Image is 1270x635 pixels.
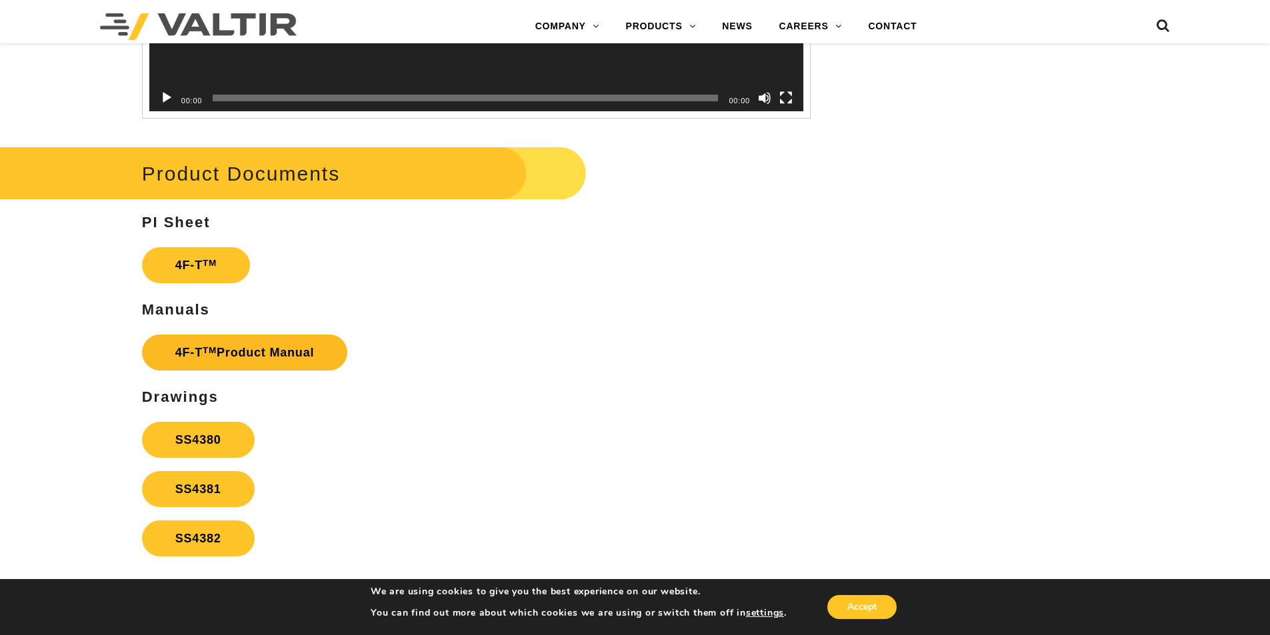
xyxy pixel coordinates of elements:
button: Fullscreen [779,91,793,105]
sup: TM [203,345,217,355]
span: 00:00 [181,97,203,105]
button: Accept [827,595,897,619]
a: SS4381 [142,471,255,507]
a: CONTACT [855,13,930,40]
button: settings [746,607,784,619]
a: 4F-TTM [142,247,250,283]
a: SS4380 [142,422,255,458]
a: COMPANY [522,13,613,40]
strong: Manuals [142,301,210,318]
span: 00:00 [729,97,750,105]
button: Play [160,91,173,105]
a: 4F-TTMProduct Manual [142,334,348,370]
a: SS4382 [142,520,255,556]
a: CAREERS [766,13,855,40]
img: Valtir [100,13,297,40]
a: NEWS [709,13,765,40]
strong: Drawings [142,388,219,405]
button: Mute [758,91,771,105]
strong: PI Sheet [142,214,211,231]
sup: TM [203,258,217,268]
p: We are using cookies to give you the best experience on our website. [371,586,787,598]
a: PRODUCTS [613,13,709,40]
p: You can find out more about which cookies we are using or switch them off in . [371,607,787,619]
span: Time Slider [213,95,718,101]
